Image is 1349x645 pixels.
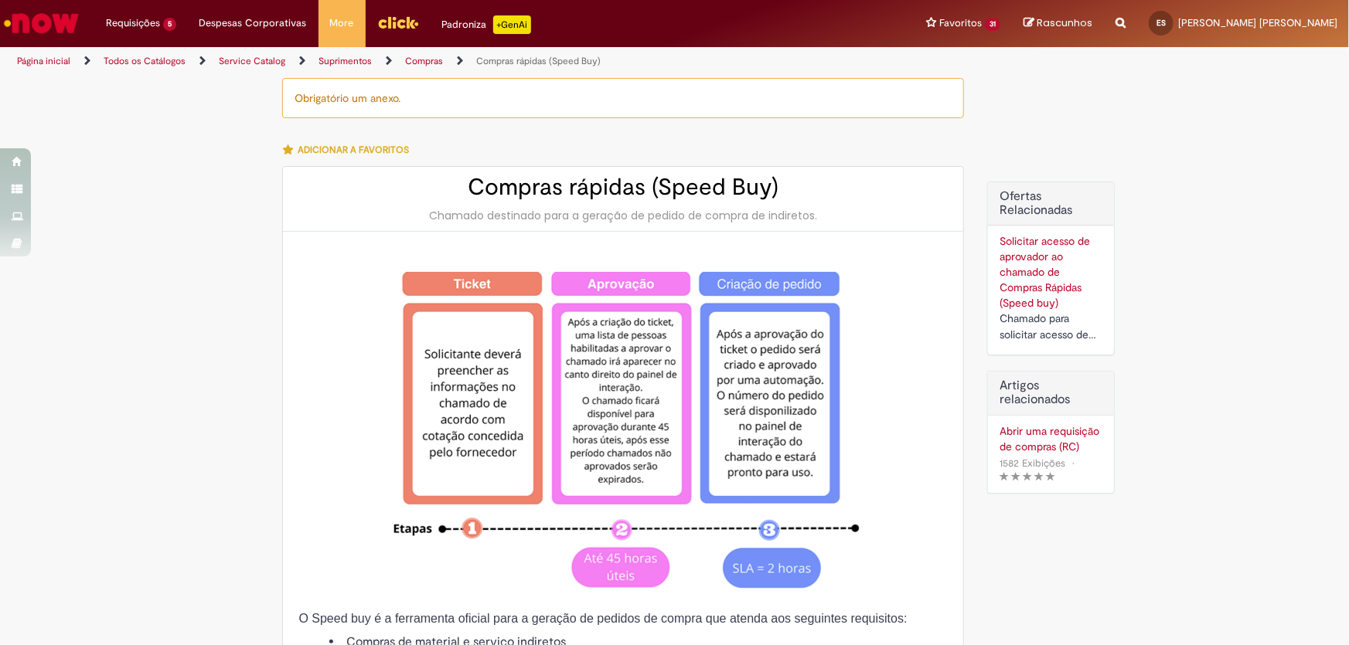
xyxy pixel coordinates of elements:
[163,18,176,31] span: 5
[12,47,887,76] ul: Trilhas de página
[2,8,81,39] img: ServiceNow
[298,144,409,156] span: Adicionar a Favoritos
[1024,16,1092,31] a: Rascunhos
[442,15,531,34] div: Padroniza
[298,612,907,625] span: O Speed buy é a ferramenta oficial para a geração de pedidos de compra que atenda aos seguintes r...
[298,175,948,200] h2: Compras rápidas (Speed Buy)
[1000,234,1090,310] a: Solicitar acesso de aprovador ao chamado de Compras Rápidas (Speed buy)
[106,15,160,31] span: Requisições
[330,15,354,31] span: More
[1178,16,1337,29] span: [PERSON_NAME] [PERSON_NAME]
[1157,18,1166,28] span: ES
[1000,311,1102,343] div: Chamado para solicitar acesso de aprovador ao ticket de Speed buy
[1037,15,1092,30] span: Rascunhos
[405,55,443,67] a: Compras
[219,55,285,67] a: Service Catalog
[282,78,964,118] div: Obrigatório um anexo.
[987,182,1115,355] div: Ofertas Relacionadas
[282,134,417,166] button: Adicionar a Favoritos
[319,55,372,67] a: Suprimentos
[104,55,186,67] a: Todos os Catálogos
[298,208,948,223] div: Chamado destinado para a geração de pedido de compra de indiretos.
[1000,423,1102,454] a: Abrir uma requisição de compras (RC)
[939,15,982,31] span: Favoritos
[377,11,419,34] img: click_logo_yellow_360x200.png
[17,55,70,67] a: Página inicial
[199,15,307,31] span: Despesas Corporativas
[1000,190,1102,217] h2: Ofertas Relacionadas
[476,55,601,67] a: Compras rápidas (Speed Buy)
[1000,379,1102,406] h3: Artigos relacionados
[985,18,1000,31] span: 31
[493,15,531,34] p: +GenAi
[1000,457,1065,470] span: 1582 Exibições
[1068,453,1078,474] span: •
